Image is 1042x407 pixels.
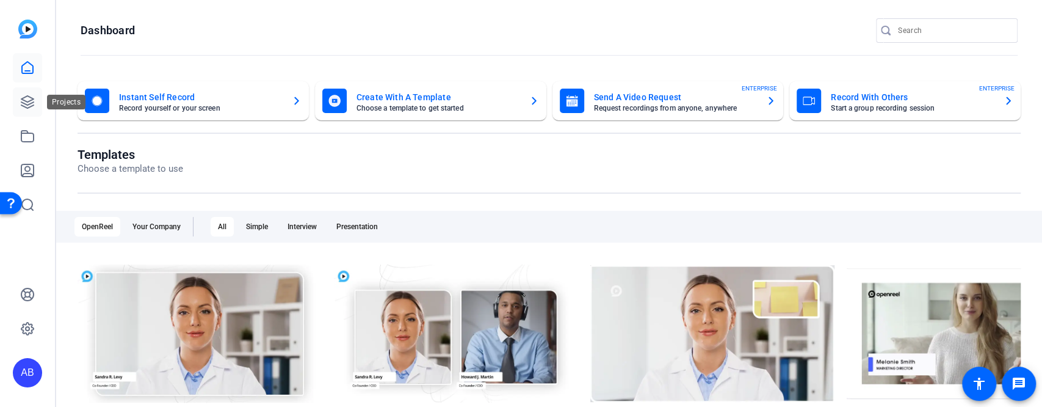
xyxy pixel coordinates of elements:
mat-card-subtitle: Choose a template to get started [356,105,519,112]
h1: Dashboard [81,23,135,38]
span: ENTERPRISE [742,84,777,93]
mat-icon: accessibility [972,376,986,391]
button: Instant Self RecordRecord yourself or your screen [78,81,309,120]
div: Interview [280,217,324,237]
mat-card-title: Instant Self Record [119,90,282,105]
img: blue-gradient.svg [18,20,37,38]
mat-card-subtitle: Request recordings from anyone, anywhere [594,105,757,112]
mat-card-title: Send A Video Request [594,90,757,105]
button: Send A Video RequestRequest recordings from anyone, anywhereENTERPRISE [552,81,784,120]
p: Choose a template to use [78,162,183,176]
mat-card-subtitle: Start a group recording session [831,105,994,112]
span: ENTERPRISE [979,84,1015,93]
mat-card-title: Record With Others [831,90,994,105]
div: Presentation [329,217,385,237]
div: Your Company [125,217,188,237]
mat-icon: message [1011,376,1026,391]
button: Create With A TemplateChoose a template to get started [315,81,546,120]
button: Record With OthersStart a group recording sessionENTERPRISE [789,81,1021,120]
div: All [211,217,234,237]
div: Simple [239,217,275,237]
mat-card-subtitle: Record yourself or your screen [119,105,282,112]
input: Search [898,23,1008,38]
mat-card-title: Create With A Template [356,90,519,105]
div: Projects [47,95,85,109]
div: AB [13,358,42,387]
h1: Templates [78,147,183,162]
div: OpenReel [74,217,120,237]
